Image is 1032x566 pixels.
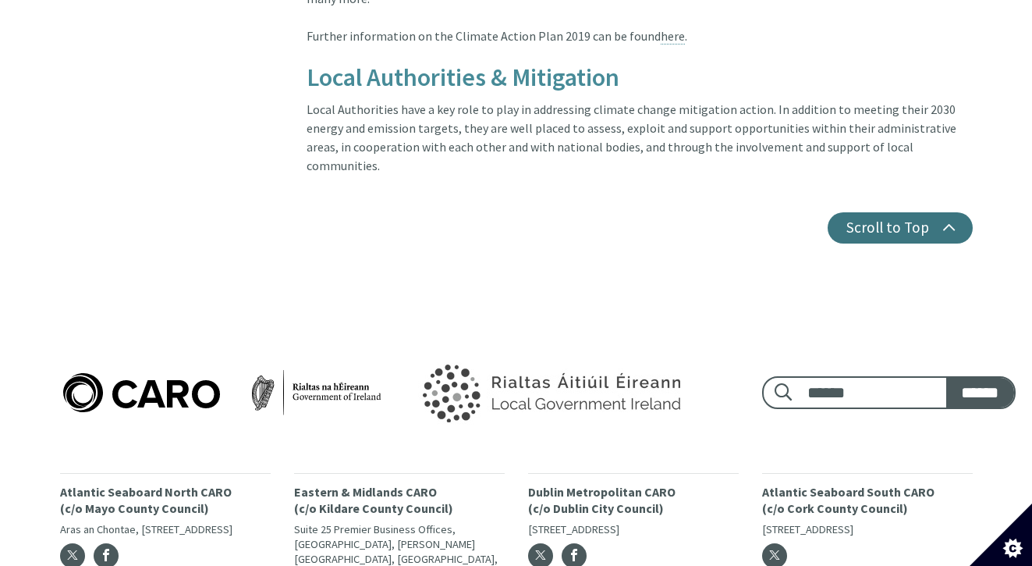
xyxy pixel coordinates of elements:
[60,522,271,537] p: Aras an Chontae, [STREET_ADDRESS]
[307,64,973,91] h3: Local Authorities & Mitigation
[661,28,685,44] a: here
[828,212,973,244] button: Scroll to Top
[762,484,973,517] p: Atlantic Seaboard South CARO (c/o Cork County Council)
[60,370,385,415] img: Caro logo
[528,484,739,517] p: Dublin Metropolitan CARO (c/o Dublin City Council)
[60,484,271,517] p: Atlantic Seaboard North CARO (c/o Mayo County Council)
[294,484,505,517] p: Eastern & Midlands CARO (c/o Kildare County Council)
[970,504,1032,566] button: Set cookie preferences
[528,522,739,537] p: [STREET_ADDRESS]
[307,100,973,175] div: Local Authorities have a key role to play in addressing climate change mitigation action. In addi...
[762,522,973,537] p: [STREET_ADDRESS]
[387,344,711,442] img: Government of Ireland logo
